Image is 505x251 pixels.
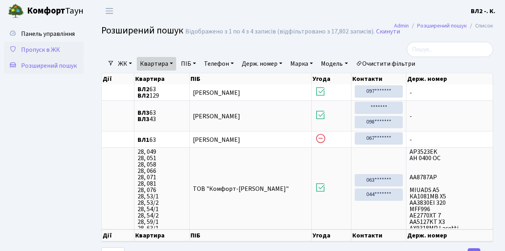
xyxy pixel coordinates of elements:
[4,58,84,74] a: Розширений пошук
[138,135,150,144] b: ВЛ1
[99,4,119,18] button: Переключити навігацію
[417,22,467,30] a: Розширений пошук
[138,115,150,124] b: ВЛ3
[312,229,352,241] th: Угода
[467,22,493,30] li: Список
[394,22,409,30] a: Admin
[4,42,84,58] a: Пропуск в ЖК
[471,7,495,16] b: ВЛ2 -. К.
[27,4,84,18] span: Таун
[138,137,186,143] span: 63
[318,57,351,71] a: Модель
[138,149,186,228] span: 28, 049 28, 051 28, 058 28, 066 28, 071 28, 081 28, 076 28, 53/1 28, 53/2 28, 54/1 28, 54/2 28, 5...
[406,73,493,84] th: Держ. номер
[287,57,316,71] a: Марка
[134,73,190,84] th: Квартира
[138,85,150,94] b: ВЛ2
[190,73,312,84] th: ПІБ
[410,90,489,96] span: -
[102,229,134,241] th: Дії
[352,229,406,241] th: Контакти
[471,6,495,16] a: ВЛ2 -. К.
[178,57,199,71] a: ПІБ
[410,149,489,228] span: AP3523EK АН 0400 ОС АА8787АР MIUADS A5 КА1081МВ X5 АА3830ЕІ 320 MFF996 AE2770XT 7 AA5127KT X3 AX9...
[193,88,240,97] span: [PERSON_NAME]
[115,57,135,71] a: ЖК
[201,57,237,71] a: Телефон
[376,28,400,35] a: Скинути
[137,57,176,71] a: Квартира
[410,113,489,120] span: -
[138,110,186,122] span: 63 43
[312,73,352,84] th: Угода
[239,57,286,71] a: Держ. номер
[190,229,312,241] th: ПІБ
[407,42,493,57] input: Пошук...
[382,18,505,34] nav: breadcrumb
[21,29,75,38] span: Панель управління
[410,137,489,143] span: -
[138,108,150,117] b: ВЛ3
[138,86,186,99] span: 63 129
[185,28,375,35] div: Відображено з 1 по 4 з 4 записів (відфільтровано з 17,802 записів).
[134,229,190,241] th: Квартира
[406,229,493,241] th: Держ. номер
[21,45,60,54] span: Пропуск в ЖК
[352,73,406,84] th: Контакти
[353,57,418,71] a: Очистити фільтри
[21,61,77,70] span: Розширений пошук
[4,26,84,42] a: Панель управління
[193,184,289,193] span: ТОВ "Комфорт-[PERSON_NAME]"
[102,73,134,84] th: Дії
[27,4,65,17] b: Комфорт
[193,135,240,144] span: [PERSON_NAME]
[193,112,240,121] span: [PERSON_NAME]
[101,24,183,37] span: Розширений пошук
[8,3,24,19] img: logo.png
[138,91,150,100] b: ВЛ2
